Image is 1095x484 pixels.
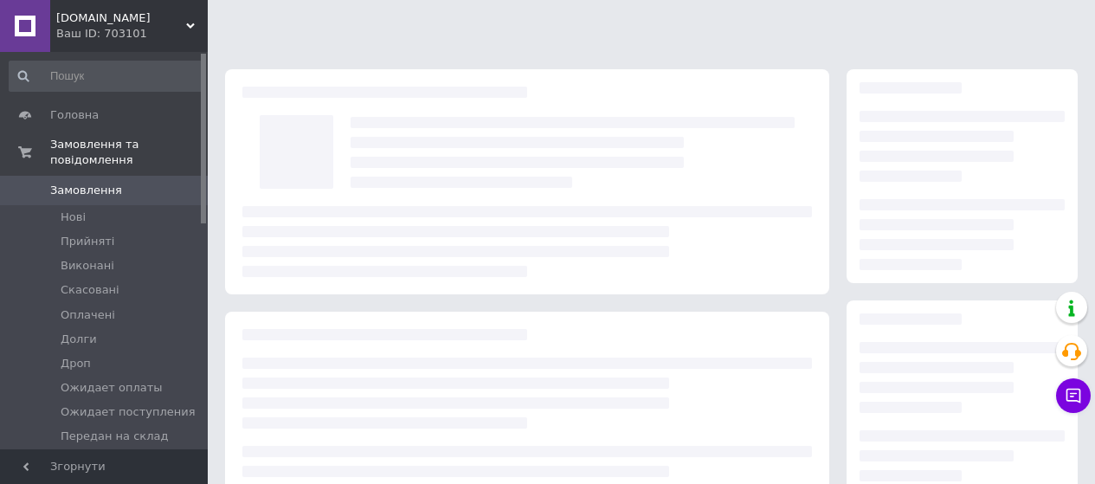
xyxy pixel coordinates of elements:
span: Замовлення [50,183,122,198]
span: Прийняті [61,234,114,249]
span: Скасовані [61,282,119,298]
span: Головна [50,107,99,123]
span: Дроп [61,356,91,371]
span: Оплачені [61,307,115,323]
span: Ожидает поступления [61,404,196,420]
span: Замовлення та повідомлення [50,137,208,168]
div: Ваш ID: 703101 [56,26,208,42]
span: Передан на склад [61,429,168,444]
span: Zap-chasty.com.ua [56,10,186,26]
span: Ожидает оплаты [61,380,163,396]
span: Виконані [61,258,114,274]
span: Нові [61,210,86,225]
button: Чат з покупцем [1056,378,1091,413]
input: Пошук [9,61,204,92]
span: Долги [61,332,97,347]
